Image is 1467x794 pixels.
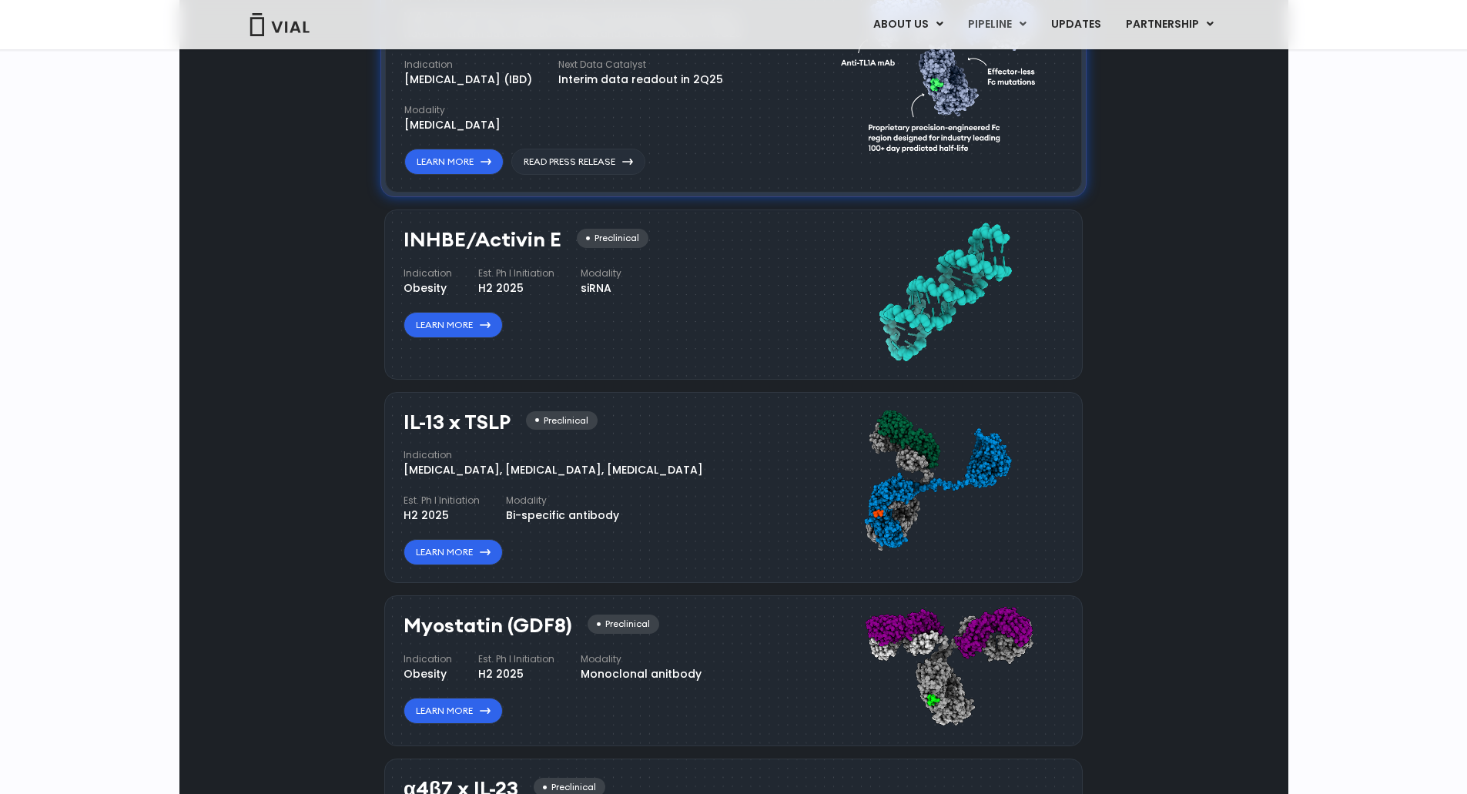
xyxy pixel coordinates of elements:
[404,615,572,637] h3: Myostatin (GDF8)
[478,652,554,666] h4: Est. Ph I Initiation
[404,312,503,338] a: Learn More
[404,103,501,117] h4: Modality
[404,494,480,508] h4: Est. Ph I Initiation
[404,462,703,478] div: [MEDICAL_DATA], [MEDICAL_DATA], [MEDICAL_DATA]
[404,149,504,175] a: Learn More
[478,280,554,296] div: H2 2025
[581,266,621,280] h4: Modality
[404,508,480,524] div: H2 2025
[1039,12,1113,38] a: UPDATES
[404,280,452,296] div: Obesity
[404,266,452,280] h4: Indication
[404,652,452,666] h4: Indication
[526,411,598,431] div: Preclinical
[404,229,561,251] h3: INHBE/Activin E
[558,58,723,72] h4: Next Data Catalyst
[956,12,1038,38] a: PIPELINEMenu Toggle
[558,72,723,88] div: Interim data readout in 2Q25
[404,698,503,724] a: Learn More
[511,149,645,175] a: Read Press Release
[404,72,532,88] div: [MEDICAL_DATA] (IBD)
[506,494,619,508] h4: Modality
[404,411,511,434] h3: IL-13 x TSLP
[404,666,452,682] div: Obesity
[1114,12,1226,38] a: PARTNERSHIPMenu Toggle
[581,280,621,296] div: siRNA
[588,615,659,634] div: Preclinical
[478,666,554,682] div: H2 2025
[249,13,310,36] img: Vial Logo
[577,229,648,248] div: Preclinical
[581,666,702,682] div: Monoclonal anitbody
[478,266,554,280] h4: Est. Ph I Initiation
[506,508,619,524] div: Bi-specific antibody
[404,448,703,462] h4: Indication
[404,58,532,72] h4: Indication
[404,539,503,565] a: Learn More
[861,12,955,38] a: ABOUT USMenu Toggle
[404,117,501,133] div: [MEDICAL_DATA]
[581,652,702,666] h4: Modality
